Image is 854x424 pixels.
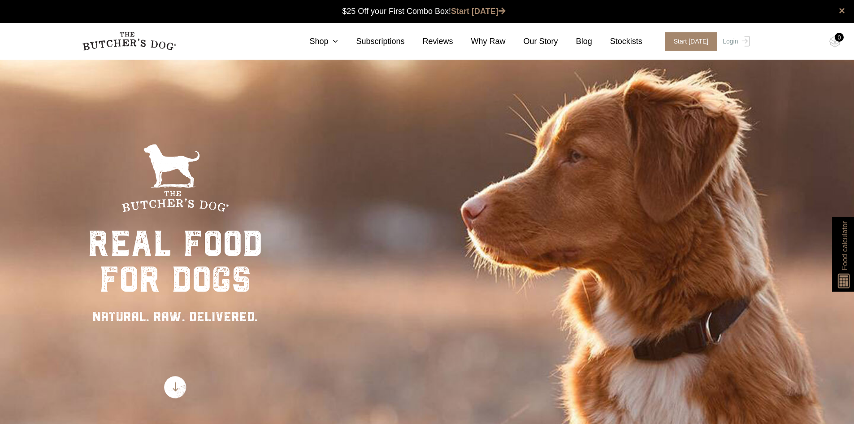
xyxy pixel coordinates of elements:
a: Reviews [405,35,453,48]
div: 0 [835,33,844,42]
a: Our Story [506,35,558,48]
a: Login [720,32,750,51]
span: Food calculator [839,221,850,270]
div: real food for dogs [88,226,263,297]
a: Blog [558,35,592,48]
a: Shop [291,35,338,48]
a: Start [DATE] [656,32,721,51]
a: close [839,5,845,16]
a: Subscriptions [338,35,404,48]
a: Stockists [592,35,642,48]
img: TBD_Cart-Empty.png [829,36,841,48]
a: Start [DATE] [451,7,506,16]
span: Start [DATE] [665,32,718,51]
a: Why Raw [453,35,506,48]
div: NATURAL. RAW. DELIVERED. [88,306,263,327]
